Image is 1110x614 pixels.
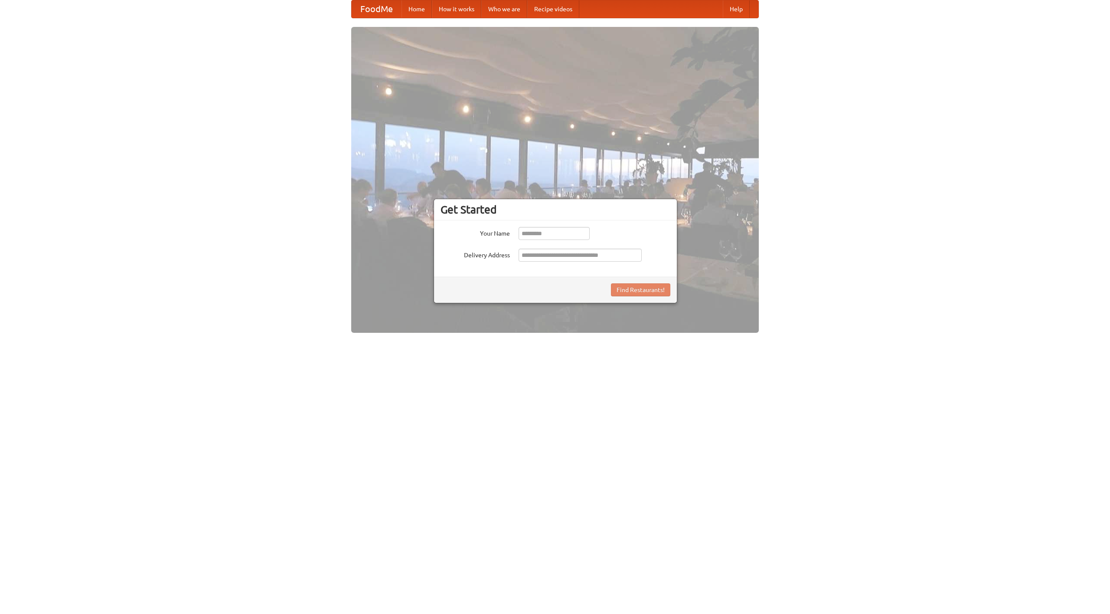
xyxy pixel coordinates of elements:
label: Your Name [441,227,510,238]
a: Home [402,0,432,18]
a: FoodMe [352,0,402,18]
a: Who we are [481,0,527,18]
a: Help [723,0,750,18]
h3: Get Started [441,203,670,216]
button: Find Restaurants! [611,283,670,296]
label: Delivery Address [441,249,510,259]
a: How it works [432,0,481,18]
a: Recipe videos [527,0,579,18]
